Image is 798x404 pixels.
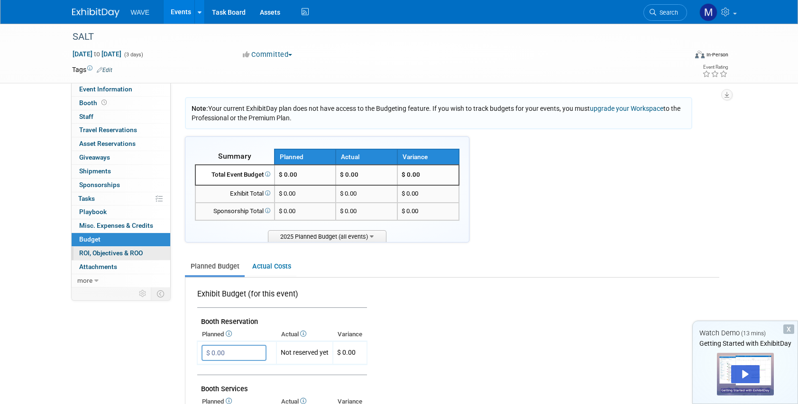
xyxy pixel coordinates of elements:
[695,51,705,58] img: Format-Inperson.png
[69,28,673,45] div: SALT
[402,207,418,215] span: $ 0.00
[268,230,386,242] span: 2025 Planned Budget (all events)
[276,341,333,365] td: Not reserved yet
[218,152,251,161] span: Summary
[131,9,150,16] span: WAVE
[741,330,766,337] span: (13 mins)
[699,3,717,21] img: Matthew Turrigiano
[643,4,687,21] a: Search
[590,105,663,112] a: upgrade your Workspace
[79,167,111,175] span: Shipments
[702,65,728,70] div: Event Rating
[72,274,170,287] a: more
[97,67,112,73] a: Edit
[72,124,170,137] a: Travel Reservations
[72,110,170,124] a: Staff
[135,287,151,300] td: Personalize Event Tab Strip
[72,233,170,246] a: Budget
[336,165,397,185] td: $ 0.00
[72,165,170,178] a: Shipments
[79,222,153,229] span: Misc. Expenses & Credits
[72,137,170,151] a: Asset Reservations
[72,192,170,206] a: Tasks
[336,149,397,165] th: Actual
[693,328,798,338] div: Watch Demo
[72,247,170,260] a: ROI, Objectives & ROO
[197,289,363,305] div: Exhibit Budget (for this event)
[123,52,143,58] span: (3 days)
[276,328,333,341] th: Actual
[279,207,295,215] span: $ 0.00
[79,235,101,243] span: Budget
[72,260,170,274] a: Attachments
[192,105,680,122] span: Your current ExhibitDay plan does not have access to the Budgeting feature. If you wish to track ...
[77,277,92,284] span: more
[72,179,170,192] a: Sponsorships
[333,328,367,341] th: Variance
[79,181,120,189] span: Sponsorships
[631,49,729,63] div: Event Format
[200,189,270,198] div: Exhibit Total
[79,140,136,147] span: Asset Reservations
[336,203,397,220] td: $ 0.00
[279,190,295,197] span: $ 0.00
[192,105,208,112] span: Note:
[731,365,760,383] div: Play
[79,126,137,134] span: Travel Reservations
[151,287,170,300] td: Toggle Event Tabs
[78,195,95,202] span: Tasks
[275,149,336,165] th: Planned
[200,171,270,180] div: Total Event Budget
[656,9,678,16] span: Search
[185,258,245,275] a: Planned Budget
[79,113,93,120] span: Staff
[402,171,420,178] span: $ 0.00
[72,219,170,233] a: Misc. Expenses & Credits
[79,249,143,257] span: ROI, Objectives & ROO
[72,8,119,18] img: ExhibitDay
[79,85,132,93] span: Event Information
[72,83,170,96] a: Event Information
[197,308,367,328] td: Booth Reservation
[79,153,110,161] span: Giveaways
[239,50,296,60] button: Committed
[197,328,276,341] th: Planned
[336,185,397,203] td: $ 0.00
[72,50,122,58] span: [DATE] [DATE]
[247,258,296,275] a: Actual Costs
[79,263,117,270] span: Attachments
[397,149,459,165] th: Variance
[337,349,356,356] span: $ 0.00
[200,207,270,216] div: Sponsorship Total
[79,99,109,107] span: Booth
[706,51,728,58] div: In-Person
[100,99,109,106] span: Booth not reserved yet
[72,151,170,164] a: Giveaways
[693,339,798,348] div: Getting Started with ExhibitDay
[79,208,107,215] span: Playbook
[783,324,794,334] div: Dismiss
[92,50,101,58] span: to
[72,206,170,219] a: Playbook
[72,97,170,110] a: Booth
[197,375,367,395] td: Booth Services
[72,65,112,74] td: Tags
[279,171,297,178] span: $ 0.00
[402,190,418,197] span: $ 0.00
